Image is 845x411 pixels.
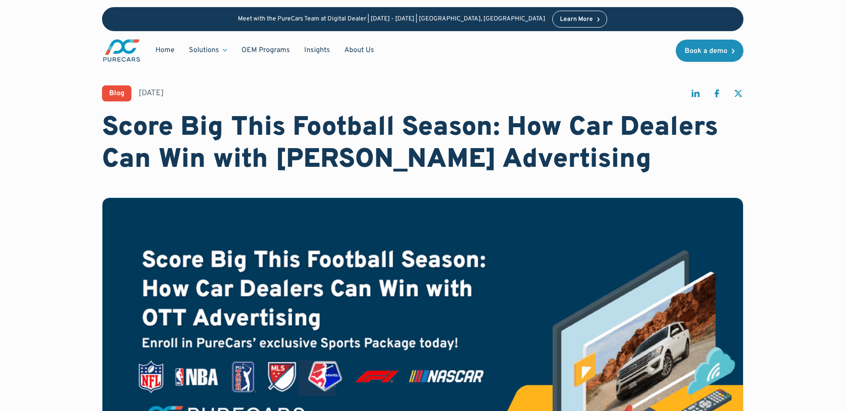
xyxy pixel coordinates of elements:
[234,42,297,59] a: OEM Programs
[189,45,219,55] div: Solutions
[109,90,124,97] div: Blog
[685,48,727,55] div: Book a demo
[102,38,141,63] img: purecars logo
[297,42,337,59] a: Insights
[733,88,743,103] a: share on twitter
[711,88,722,103] a: share on facebook
[182,42,234,59] div: Solutions
[676,40,743,62] a: Book a demo
[148,42,182,59] a: Home
[552,11,608,28] a: Learn More
[560,16,593,23] div: Learn More
[102,112,743,176] h1: Score Big This Football Season: How Car Dealers Can Win with [PERSON_NAME] Advertising
[690,88,701,103] a: share on linkedin
[139,88,164,99] div: [DATE]
[102,38,141,63] a: main
[238,16,545,23] p: Meet with the PureCars Team at Digital Dealer | [DATE] - [DATE] | [GEOGRAPHIC_DATA], [GEOGRAPHIC_...
[337,42,381,59] a: About Us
